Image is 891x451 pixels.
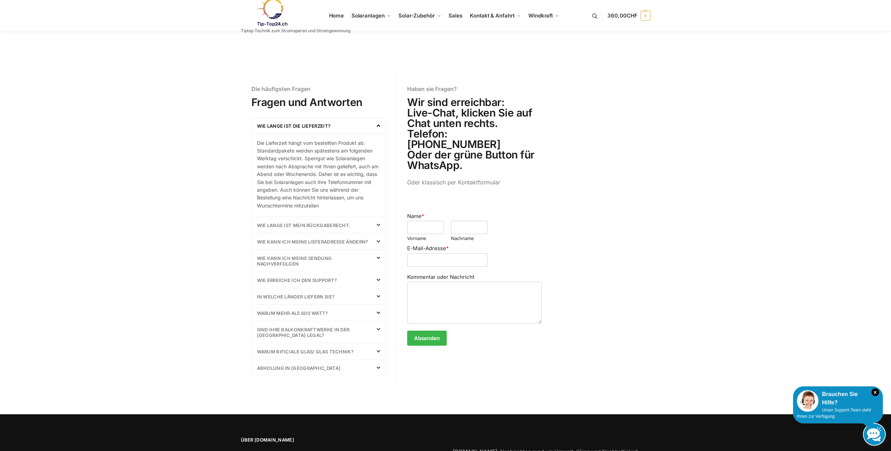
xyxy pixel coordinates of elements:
[528,12,553,19] span: Windkraft
[407,213,542,220] label: Name
[351,12,385,19] span: Solaranlagen
[252,250,386,272] div: Wie kann ich meine Sendung nachverfolgen
[607,5,650,26] a: 360,00CHF 1
[407,86,542,92] h6: Haben sie Fragen?
[627,12,638,19] span: CHF
[257,310,328,316] a: Warum mehr als 600 Watt?
[252,217,386,233] div: Wie lange ist mein Rückgaberecht.
[252,134,386,210] div: Wie lange ist die Lieferzeit?
[252,288,386,304] div: In welche Länder liefern Sie?
[871,388,879,396] i: Schließen
[252,272,386,288] div: Wie erreiche ich den Support?
[398,12,435,19] span: Solar-Zubehör
[407,178,542,187] p: Oder klassisch per Kontaktformular
[407,274,542,281] label: Kommentar oder Nachricht
[407,245,542,252] label: E-Mail-Adresse
[252,343,386,359] div: Warum bificiale Glas/ Glas Technik?
[241,437,439,444] span: Über [DOMAIN_NAME]
[257,365,341,371] a: Abholung in [GEOGRAPHIC_DATA]
[257,123,331,129] a: Wie lange ist die Lieferzeit?
[797,390,819,412] img: Customer service
[257,239,368,245] a: wie kann ich meine Lieferadresse ändern?
[257,349,354,354] a: Warum bificiale Glas/ Glas Technik?
[251,97,386,107] h2: Fragen und Antworten
[257,255,332,267] a: Wie kann ich meine Sendung nachverfolgen
[257,223,351,228] a: Wie lange ist mein Rückgaberecht.
[251,86,386,92] h6: Die häufigsten Fragen
[641,11,650,21] span: 1
[257,327,350,338] a: sind Ihre Balkonkraftwerke in der [GEOGRAPHIC_DATA] Legal?
[407,331,447,346] button: Absenden
[407,97,542,170] h2: Wir sind erreichbar: Live-Chat, klicken Sie auf Chat unten rechts. Telefon: [PHONE_NUMBER] Oder d...
[241,29,350,33] p: Tiptop Technik zum Stromsparen und Stromgewinnung
[257,139,381,210] p: Die Lieferzeit hängt vom bestellten Produkt ab. Standardpakete werden spätestens am folgenden Wer...
[797,390,879,407] div: Brauchen Sie Hilfe?
[451,235,488,241] label: Nachname
[257,294,335,300] a: In welche Länder liefern Sie?
[252,360,386,376] div: Abholung in [GEOGRAPHIC_DATA]
[797,408,871,419] span: Unser Support-Team steht Ihnen zur Verfügung
[607,12,637,19] span: 360,00
[252,305,386,321] div: Warum mehr als 600 Watt?
[470,12,514,19] span: Kontakt & Anfahrt
[448,12,462,19] span: Sales
[252,321,386,343] div: sind Ihre Balkonkraftwerke in der [GEOGRAPHIC_DATA] Legal?
[407,235,444,241] label: Vorname
[257,277,337,283] a: Wie erreiche ich den Support?
[252,118,386,134] div: Wie lange ist die Lieferzeit?
[252,233,386,249] div: wie kann ich meine Lieferadresse ändern?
